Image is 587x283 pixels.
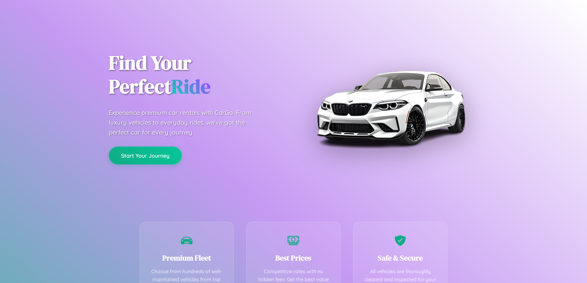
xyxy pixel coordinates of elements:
[256,253,331,263] h3: Best Prices
[109,108,263,137] p: Experience premium car rentals with CarGo. From luxury vehicles to everyday rides, we've got the ...
[109,147,182,164] button: Start Your Journey
[314,31,468,185] img: Premium BMW car rental vehicle
[149,253,225,263] h3: Premium Fleet
[363,253,438,263] h3: Safe & Secure
[171,73,210,100] span: Ride
[109,51,284,99] h1: Find Your Perfect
